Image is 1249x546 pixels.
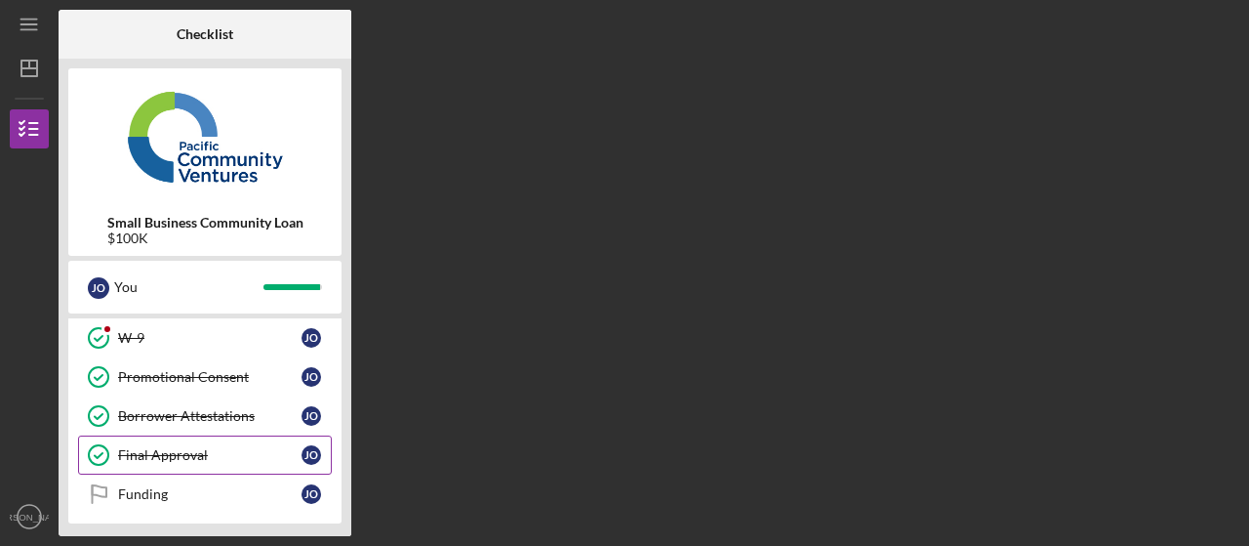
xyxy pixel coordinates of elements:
div: Borrower Attestations [118,408,302,424]
b: Small Business Community Loan [107,215,303,231]
img: Product logo [68,78,342,195]
div: J O [302,367,321,387]
div: J O [302,406,321,426]
div: J O [88,277,109,299]
b: Checklist [177,26,233,42]
div: J O [302,328,321,348]
div: $100K [107,231,303,246]
div: You [114,271,263,304]
div: J O [302,484,321,504]
div: Funding [118,486,302,502]
button: [PERSON_NAME] [10,497,49,536]
div: J O [302,445,321,465]
div: Final Approval [118,447,302,463]
a: Promotional ConsentJO [78,357,332,397]
div: W-9 [118,330,302,346]
a: Borrower AttestationsJO [78,397,332,436]
a: FundingJO [78,475,332,514]
a: Final ApprovalJO [78,436,332,475]
div: Promotional Consent [118,369,302,385]
a: W-9JO [78,318,332,357]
